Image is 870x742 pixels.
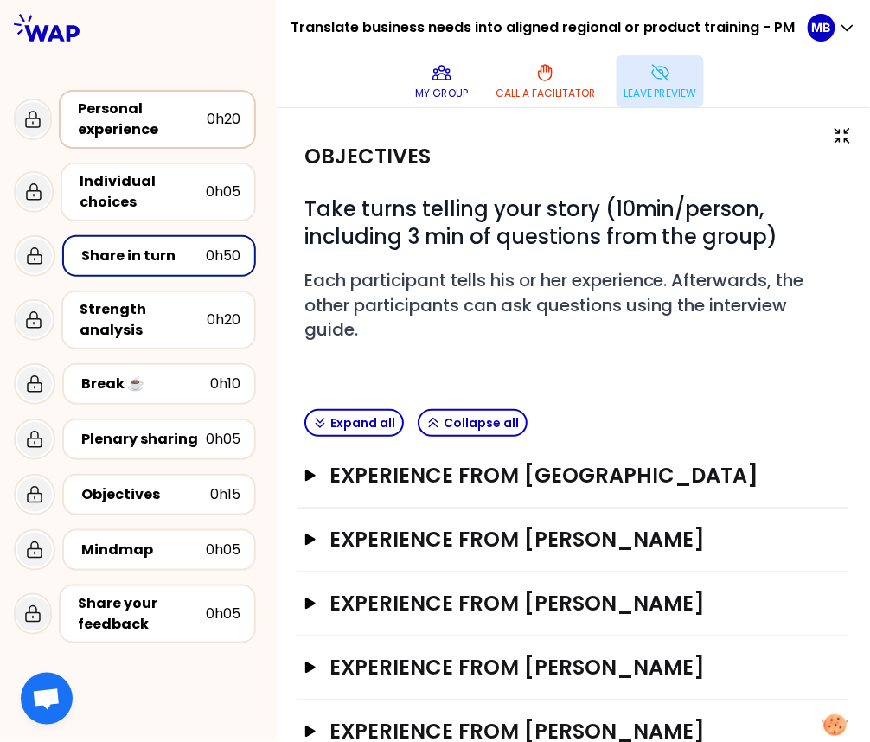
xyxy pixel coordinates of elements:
div: Objectives [81,484,210,505]
button: Collapse all [418,409,528,437]
button: Experience from [PERSON_NAME] [304,590,842,617]
p: MB [812,19,831,36]
p: Leave preview [624,86,697,100]
div: Strength analysis [80,299,207,341]
button: My group [408,55,475,107]
button: Call a facilitator [489,55,603,107]
button: Leave preview [617,55,704,107]
h3: Experience from [PERSON_NAME] [330,590,784,617]
button: Experience from [PERSON_NAME] [304,654,842,681]
div: Ouvrir le chat [21,673,73,725]
p: My group [415,86,468,100]
div: Mindmap [81,540,206,560]
div: Share your feedback [78,593,206,635]
button: Experience from [GEOGRAPHIC_DATA] [304,462,842,489]
h2: Objectives [304,143,431,170]
p: Call a facilitator [496,86,596,100]
div: Personal experience [78,99,207,140]
div: Individual choices [80,171,206,213]
button: Experience from [PERSON_NAME] [304,526,842,553]
div: 0h05 [206,604,240,624]
button: MB [808,14,856,42]
div: 0h05 [206,429,240,450]
div: 0h05 [206,182,240,202]
h3: Experience from [PERSON_NAME] [330,526,784,553]
span: Each participant tells his or her experience. Afterwards, the other participants can ask question... [304,268,809,342]
div: 0h20 [207,310,240,330]
h3: Experience from [GEOGRAPHIC_DATA] [330,462,784,489]
div: 0h20 [207,109,240,130]
h3: Experience from [PERSON_NAME] [330,654,784,681]
div: 0h10 [210,374,240,394]
span: Take turns telling your story (10min/person, including 3 min of questions from the group) [304,195,778,251]
div: 0h50 [206,246,240,266]
div: Break ☕️ [81,374,210,394]
div: Plenary sharing [81,429,206,450]
button: Expand all [304,409,404,437]
div: Share in turn [81,246,206,266]
div: 0h05 [206,540,240,560]
div: 0h15 [210,484,240,505]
